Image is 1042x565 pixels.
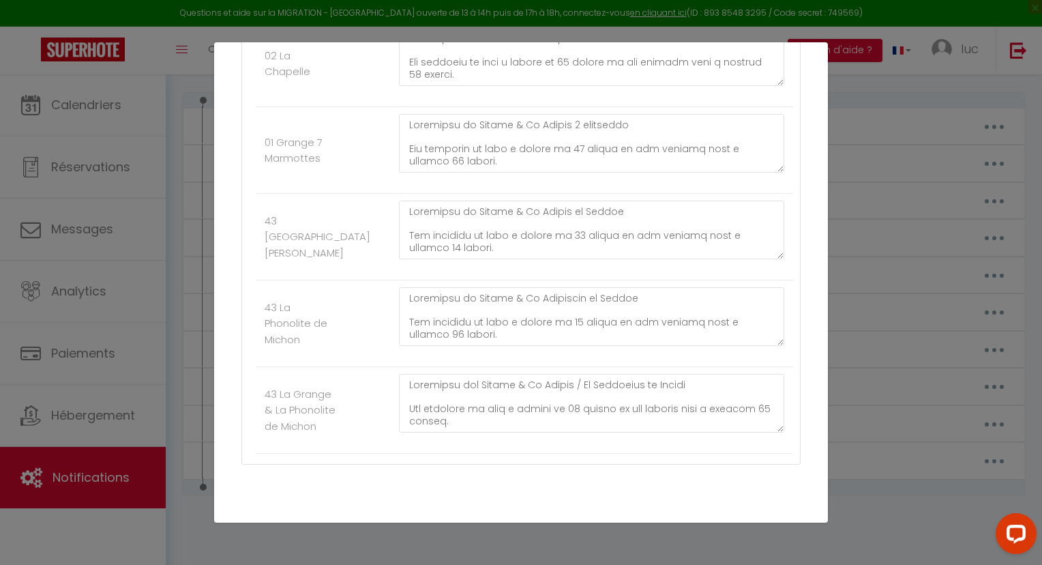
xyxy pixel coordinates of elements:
label: 01 Grange 7 Marmottes [265,134,336,166]
label: 43 La Phonolite de Michon [265,300,336,348]
label: 43 La Grange & La Phonolite de Michon [265,386,336,435]
label: 02 La Chapelle [265,48,336,80]
label: 43 [GEOGRAPHIC_DATA][PERSON_NAME] [265,213,370,261]
iframe: LiveChat chat widget [985,508,1042,565]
